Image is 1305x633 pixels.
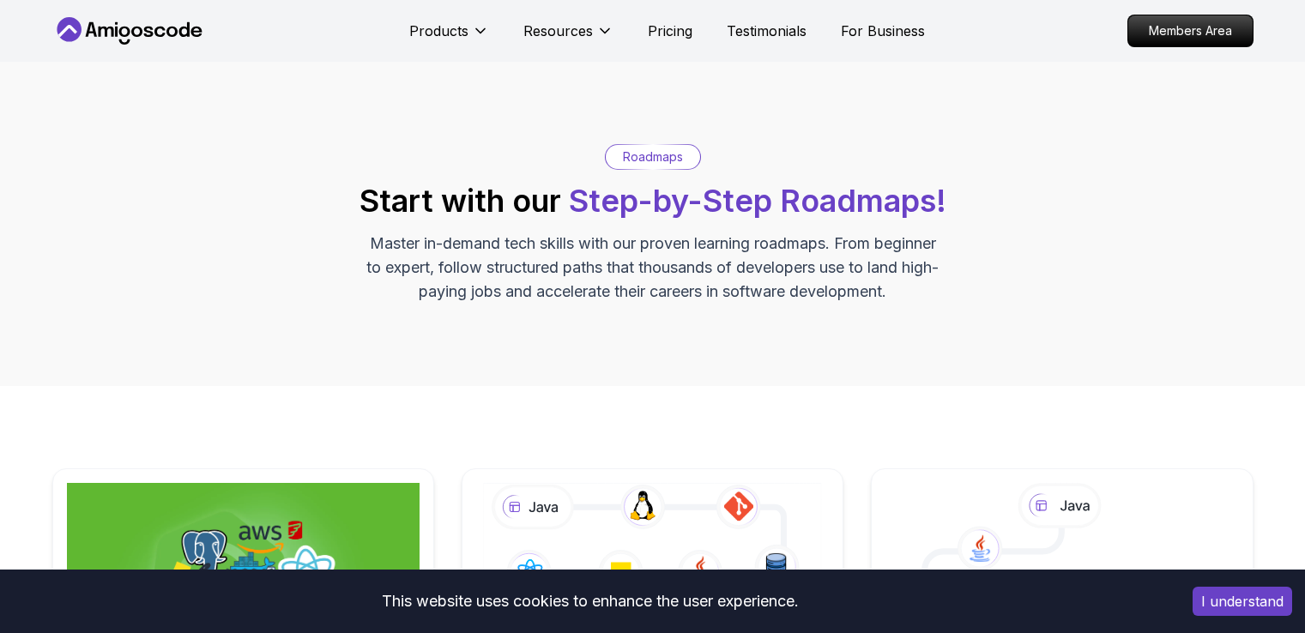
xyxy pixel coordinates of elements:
p: Resources [523,21,593,41]
h2: Start with our [359,184,946,218]
a: For Business [841,21,925,41]
div: This website uses cookies to enhance the user experience. [13,582,1167,620]
span: Step-by-Step Roadmaps! [569,182,946,220]
a: Testimonials [727,21,807,41]
p: Products [409,21,468,41]
button: Accept cookies [1193,587,1292,616]
a: Members Area [1127,15,1254,47]
button: Products [409,21,489,55]
p: Master in-demand tech skills with our proven learning roadmaps. From beginner to expert, follow s... [365,232,941,304]
iframe: chat widget [1199,526,1305,607]
p: Roadmaps [623,148,683,166]
p: Members Area [1128,15,1253,46]
button: Resources [523,21,613,55]
a: Pricing [648,21,692,41]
